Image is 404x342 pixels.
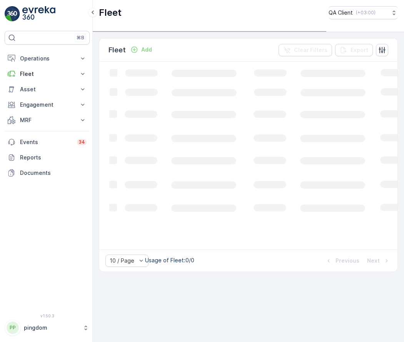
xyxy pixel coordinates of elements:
[78,139,85,145] p: 34
[109,45,126,55] p: Fleet
[20,116,74,124] p: MRF
[5,82,90,97] button: Asset
[336,257,359,265] p: Previous
[141,46,152,54] p: Add
[335,44,373,56] button: Export
[5,313,90,318] span: v 1.50.3
[20,85,74,93] p: Asset
[279,44,332,56] button: Clear Filters
[99,7,122,19] p: Fleet
[127,45,155,54] button: Add
[20,101,74,109] p: Engagement
[356,10,376,16] p: ( +03:00 )
[5,134,90,150] a: Events34
[20,169,87,177] p: Documents
[329,6,398,19] button: QA Client(+03:00)
[20,154,87,161] p: Reports
[145,256,194,264] p: Usage of Fleet : 0/0
[5,97,90,112] button: Engagement
[5,51,90,66] button: Operations
[5,6,20,22] img: logo
[5,165,90,181] a: Documents
[329,9,353,17] p: QA Client
[20,138,72,146] p: Events
[324,256,360,265] button: Previous
[22,6,55,22] img: logo_light-DOdMpM7g.png
[24,324,79,332] p: pingdom
[5,112,90,128] button: MRF
[20,55,74,62] p: Operations
[351,46,368,54] p: Export
[366,256,391,265] button: Next
[367,257,380,265] p: Next
[294,46,327,54] p: Clear Filters
[5,66,90,82] button: Fleet
[77,35,84,41] p: ⌘B
[5,320,90,336] button: PPpingdom
[7,322,19,334] div: PP
[5,150,90,165] a: Reports
[20,70,74,78] p: Fleet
